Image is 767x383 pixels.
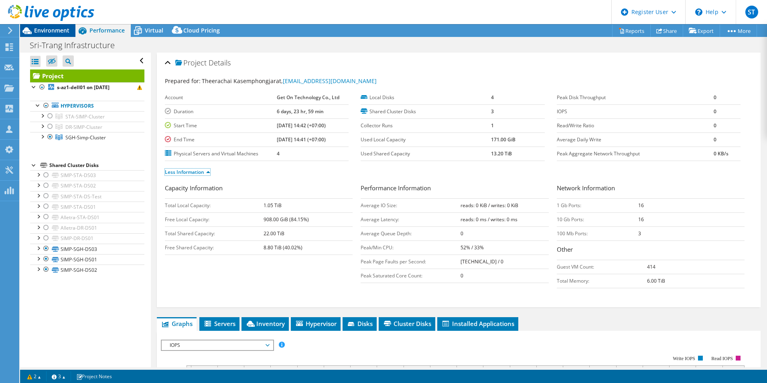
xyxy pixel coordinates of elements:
[30,212,144,222] a: Alletra-STA-DS01
[209,58,231,67] span: Details
[441,320,514,328] span: Installed Applications
[71,371,118,381] a: Project Notes
[57,84,110,91] b: s-az1-dell01 on [DATE]
[683,24,720,37] a: Export
[673,356,695,361] text: Write IOPS
[461,216,517,223] b: reads: 0 ms / writes: 0 ms
[638,216,644,223] b: 16
[30,265,144,275] a: SIMP-SGH-DS02
[612,24,651,37] a: Reports
[557,122,714,130] label: Read/Write Ratio
[557,245,745,256] h3: Other
[30,191,144,202] a: SIMP-STA-DS-Test
[165,198,264,212] td: Total Local Capacity:
[30,122,144,132] a: DR-SIMP-Cluster
[361,94,491,102] label: Local Disks
[246,320,285,328] span: Inventory
[26,41,127,50] h1: Sri-Trang Infrastructure
[264,216,309,223] b: 908.00 GiB (84.15%)
[491,94,494,101] b: 4
[714,94,716,101] b: 0
[461,258,503,265] b: [TECHNICAL_ID] / 0
[65,113,105,120] span: STA-SIMP-Cluster
[165,108,277,116] label: Duration
[711,356,733,361] text: Read IOPS
[277,136,326,143] b: [DATE] 14:41 (+07:00)
[183,26,220,34] span: Cloud Pricing
[714,108,716,115] b: 0
[295,320,337,328] span: Hypervisor
[361,212,461,226] td: Average Latency:
[49,161,144,170] div: Shared Cluster Disks
[30,111,144,122] a: STA-SIMP-Cluster
[361,226,461,240] td: Average Queue Depth:
[491,108,494,115] b: 3
[165,77,201,85] label: Prepared for:
[638,202,644,209] b: 16
[557,212,639,226] td: 10 Gb Ports:
[361,269,461,283] td: Peak Saturated Core Count:
[283,77,377,85] a: [EMAIL_ADDRESS][DOMAIN_NAME]
[30,132,144,143] a: SGH-Simp-Cluster
[65,134,106,141] span: SGH-Simp-Cluster
[203,320,235,328] span: Servers
[714,122,716,129] b: 0
[165,183,353,194] h3: Capacity Information
[491,122,494,129] b: 1
[461,244,484,251] b: 52% / 33%
[34,26,69,34] span: Environment
[264,202,282,209] b: 1.05 TiB
[361,198,461,212] td: Average IO Size:
[461,202,518,209] b: reads: 0 KiB / writes: 0 KiB
[361,122,491,130] label: Collector Runs
[30,223,144,233] a: Alletra-DR-DS01
[361,240,461,255] td: Peak/Min CPU:
[65,124,102,130] span: DR-SIMP-Cluster
[647,277,665,284] b: 6.00 TiB
[161,320,193,328] span: Graphs
[461,230,463,237] b: 0
[491,150,512,157] b: 13.20 TiB
[30,254,144,265] a: SIMP-SGH-DS01
[491,136,515,143] b: 171.00 GiB
[30,170,144,181] a: SIMP-STA-DS03
[720,24,757,37] a: More
[557,274,647,288] td: Total Memory:
[383,320,431,328] span: Cluster Disks
[361,150,491,158] label: Used Shared Capacity
[165,122,277,130] label: Start Time
[638,230,641,237] b: 3
[557,94,714,102] label: Peak Disk Throughput
[22,371,47,381] a: 2
[557,226,639,240] td: 100 Mb Ports:
[175,59,207,67] span: Project
[461,272,463,279] b: 0
[165,212,264,226] td: Free Local Capacity:
[30,181,144,191] a: SIMP-STA-DS02
[30,101,144,111] a: Hypervisors
[745,6,758,18] span: ST
[361,183,548,194] h3: Performance Information
[647,263,655,270] b: 414
[361,108,491,116] label: Shared Cluster Disks
[557,108,714,116] label: IOPS
[30,82,144,93] a: s-az1-dell01 on [DATE]
[165,226,264,240] td: Total Shared Capacity:
[714,136,716,143] b: 0
[30,233,144,244] a: SIMP-DR-DS01
[277,122,326,129] b: [DATE] 14:42 (+07:00)
[714,150,728,157] b: 0 KB/s
[650,24,683,37] a: Share
[46,371,71,381] a: 3
[30,202,144,212] a: SIMP-STA-DS01
[165,169,210,175] a: Less Information
[166,340,269,350] span: IOPS
[695,8,702,16] svg: \n
[89,26,125,34] span: Performance
[30,244,144,254] a: SIMP-SGH-DS03
[145,26,163,34] span: Virtual
[557,198,639,212] td: 1 Gb Ports:
[277,150,280,157] b: 4
[557,260,647,274] td: Guest VM Count:
[557,150,714,158] label: Peak Aggregate Network Throughput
